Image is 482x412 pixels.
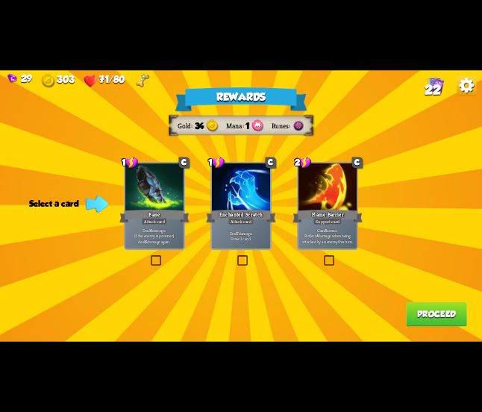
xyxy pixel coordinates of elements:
[316,233,319,239] b: 4
[208,157,225,169] div: 1
[127,228,182,245] p: Deal damage. If the enemy is poisoned, deal damage again.
[292,208,363,224] div: Flame Barrier
[178,121,195,130] div: Gold
[84,74,97,87] img: Heart.png
[145,239,147,245] b: 6
[228,218,254,225] div: Attack card
[136,74,149,87] img: Golden Bone - Upgrade first non-upgraded card drawn each turn for 1 round.
[150,228,152,234] b: 6
[272,121,292,130] div: Runes
[457,76,476,96] img: Options_Button.png
[86,196,108,213] img: Indicator_Arrow.png
[213,230,269,241] p: Deal damage. Draw 1 card.
[84,74,125,87] div: Health
[406,302,467,327] button: Proceed
[206,119,218,131] img: Gold.png
[295,157,311,169] div: 2
[352,157,363,169] div: C
[206,208,276,224] div: Enchanted Scratch
[7,74,17,83] img: Gem.png
[195,121,204,131] span: 34
[425,83,441,98] span: 22
[266,157,277,169] div: C
[426,76,444,94] img: Cards_Icon.png
[7,73,32,84] div: Gems
[175,87,307,111] div: Rewards
[179,157,190,169] div: C
[226,121,246,130] div: Mana
[57,74,74,85] span: 303
[42,74,55,87] img: Gold.png
[237,230,238,236] b: 7
[42,74,75,87] div: Gold
[292,119,304,131] img: Void.png
[300,228,355,245] p: Gain armor. Reflect damage when being attacked by an enemy this turn.
[245,121,250,131] span: 1
[251,119,263,131] img: Mana_Points.png
[426,76,444,96] div: View all the cards in your deck
[142,218,167,225] div: Attack card
[99,74,125,85] span: 71/80
[122,157,138,169] div: 1
[29,199,105,208] div: Select a card
[119,208,190,224] div: Bane
[325,228,327,234] b: 8
[313,218,342,225] div: Support card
